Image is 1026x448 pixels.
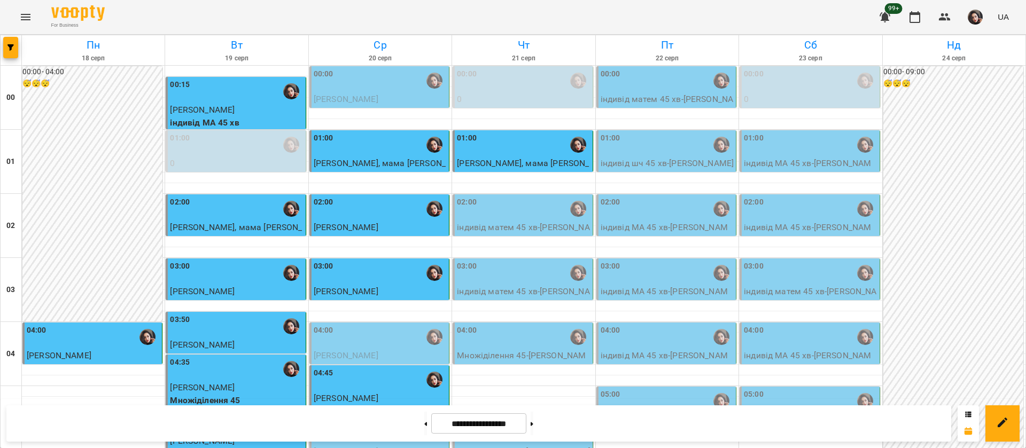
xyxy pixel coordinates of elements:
[314,286,378,296] span: [PERSON_NAME]
[13,4,38,30] button: Menu
[744,93,877,106] p: 0
[170,261,190,272] label: 03:00
[857,201,873,217] img: Гусак Олена Армаїсівна \МА укр .рос\ШЧ укр .рос\\ https://us06web.zoom.us/j/83079612343
[51,22,105,29] span: For Business
[457,93,590,106] p: 0
[314,68,333,80] label: 00:00
[22,66,162,78] h6: 00:00 - 04:00
[601,325,620,336] label: 04:00
[570,265,586,281] img: Гусак Олена Армаїсівна \МА укр .рос\ШЧ укр .рос\\ https://us06web.zoom.us/j/83079612343
[857,329,873,345] div: Гусак Олена Армаїсівна \МА укр .рос\ШЧ укр .рос\\ https://us06web.zoom.us/j/83079612343
[744,132,764,144] label: 01:00
[457,285,590,310] p: індивід матем 45 хв - [PERSON_NAME]
[426,372,442,388] div: Гусак Олена Армаїсівна \МА укр .рос\ШЧ укр .рос\\ https://us06web.zoom.us/j/83079612343
[741,37,880,53] h6: Сб
[314,132,333,144] label: 01:00
[457,261,477,272] label: 03:00
[570,137,586,153] div: Гусак Олена Армаїсівна \МА укр .рос\ШЧ укр .рос\\ https://us06web.zoom.us/j/83079612343
[457,325,477,336] label: 04:00
[744,157,877,182] p: індивід МА 45 хв - [PERSON_NAME]
[314,261,333,272] label: 03:00
[713,265,729,281] img: Гусак Олена Армаїсівна \МА укр .рос\ШЧ укр .рос\\ https://us06web.zoom.us/j/83079612343
[314,158,446,181] span: [PERSON_NAME], мама [PERSON_NAME]
[426,73,442,89] img: Гусак Олена Армаїсівна \МА укр .рос\ШЧ укр .рос\\ https://us06web.zoom.us/j/83079612343
[713,201,729,217] img: Гусак Олена Армаїсівна \МА укр .рос\ШЧ укр .рос\\ https://us06web.zoom.us/j/83079612343
[454,37,593,53] h6: Чт
[601,261,620,272] label: 03:00
[744,106,877,131] p: індивід шч 45 хв ([PERSON_NAME])
[283,137,299,153] img: Гусак Олена Армаїсівна \МА укр .рос\ШЧ укр .рос\\ https://us06web.zoom.us/j/83079612343
[314,393,378,403] span: [PERSON_NAME]
[6,156,15,168] h6: 01
[27,325,46,336] label: 04:00
[27,362,160,375] p: індивід МА 45 хв
[283,265,299,281] div: Гусак Олена Армаїсівна \МА укр .рос\ШЧ укр .рос\\ https://us06web.zoom.us/j/83079612343
[170,222,302,245] span: [PERSON_NAME], мама [PERSON_NAME]
[283,83,299,99] img: Гусак Олена Армаїсівна \МА укр .рос\ШЧ укр .рос\\ https://us06web.zoom.us/j/83079612343
[27,350,91,360] span: [PERSON_NAME]
[314,106,447,119] p: індивід шч 45 хв
[857,137,873,153] div: Гусак Олена Армаїсівна \МА укр .рос\ШЧ укр .рос\\ https://us06web.zoom.us/j/83079612343
[597,53,737,64] h6: 22 серп
[713,393,729,409] div: Гусак Олена Армаїсівна \МА укр .рос\ШЧ укр .рос\\ https://us06web.zoom.us/j/83079612343
[597,37,737,53] h6: Пт
[883,78,1023,90] h6: 😴😴😴
[457,349,590,374] p: Множіділення 45 - [PERSON_NAME]
[741,53,880,64] h6: 23 серп
[713,73,729,89] div: Гусак Олена Армаїсівна \МА укр .рос\ШЧ укр .рос\\ https://us06web.zoom.us/j/83079612343
[139,329,156,345] img: Гусак Олена Армаїсівна \МА укр .рос\ШЧ укр .рос\\ https://us06web.zoom.us/j/83079612343
[283,318,299,334] div: Гусак Олена Армаїсівна \МА укр .рос\ШЧ укр .рос\\ https://us06web.zoom.us/j/83079612343
[426,265,442,281] img: Гусак Олена Армаїсівна \МА укр .рос\ШЧ укр .рос\\ https://us06web.zoom.us/j/83079612343
[167,37,306,53] h6: Вт
[314,222,378,232] span: [PERSON_NAME]
[968,10,983,25] img: 415cf204168fa55e927162f296ff3726.jpg
[744,285,877,310] p: індивід матем 45 хв - [PERSON_NAME]
[314,367,333,379] label: 04:45
[170,340,235,350] span: [PERSON_NAME]
[570,201,586,217] img: Гусак Олена Армаїсівна \МА укр .рос\ШЧ укр .рос\\ https://us06web.zoom.us/j/83079612343
[457,106,590,131] p: індивід шч 45 хв ([PERSON_NAME])
[426,329,442,345] img: Гусак Олена Армаїсівна \МА укр .рос\ШЧ укр .рос\\ https://us06web.zoom.us/j/83079612343
[713,329,729,345] img: Гусак Олена Армаїсівна \МА укр .рос\ШЧ укр .рос\\ https://us06web.zoom.us/j/83079612343
[744,68,764,80] label: 00:00
[885,3,903,14] span: 99+
[457,68,477,80] label: 00:00
[170,382,235,392] span: [PERSON_NAME]
[883,66,1023,78] h6: 00:00 - 09:00
[601,157,734,170] p: індивід шч 45 хв - [PERSON_NAME]
[457,158,589,181] span: [PERSON_NAME], мама [PERSON_NAME]
[713,137,729,153] img: Гусак Олена Армаїсівна \МА укр .рос\ШЧ укр .рос\\ https://us06web.zoom.us/j/83079612343
[857,265,873,281] img: Гусак Олена Армаїсівна \МА укр .рос\ШЧ укр .рос\\ https://us06web.zoom.us/j/83079612343
[884,53,1024,64] h6: 24 серп
[570,329,586,345] img: Гусак Олена Армаїсівна \МА укр .рос\ШЧ укр .рос\\ https://us06web.zoom.us/j/83079612343
[857,393,873,409] img: Гусак Олена Армаїсівна \МА укр .рос\ШЧ укр .рос\\ https://us06web.zoom.us/j/83079612343
[570,73,586,89] img: Гусак Олена Армаїсівна \МА укр .рос\ШЧ укр .рос\\ https://us06web.zoom.us/j/83079612343
[6,220,15,232] h6: 02
[170,170,303,195] p: індивід МА 45 хв ([PERSON_NAME])
[314,325,333,336] label: 04:00
[744,325,764,336] label: 04:00
[170,79,190,91] label: 00:15
[601,221,734,246] p: індивід МА 45 хв - [PERSON_NAME]
[314,362,447,375] p: індивід МА 45 хв
[6,348,15,360] h6: 04
[170,132,190,144] label: 01:00
[6,92,15,104] h6: 00
[744,221,877,246] p: індивід МА 45 хв - [PERSON_NAME]
[314,94,378,104] span: [PERSON_NAME]
[601,68,620,80] label: 00:00
[283,201,299,217] img: Гусак Олена Армаїсівна \МА укр .рос\ШЧ укр .рос\\ https://us06web.zoom.us/j/83079612343
[426,201,442,217] img: Гусак Олена Армаїсівна \МА укр .рос\ШЧ укр .рос\\ https://us06web.zoom.us/j/83079612343
[601,132,620,144] label: 01:00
